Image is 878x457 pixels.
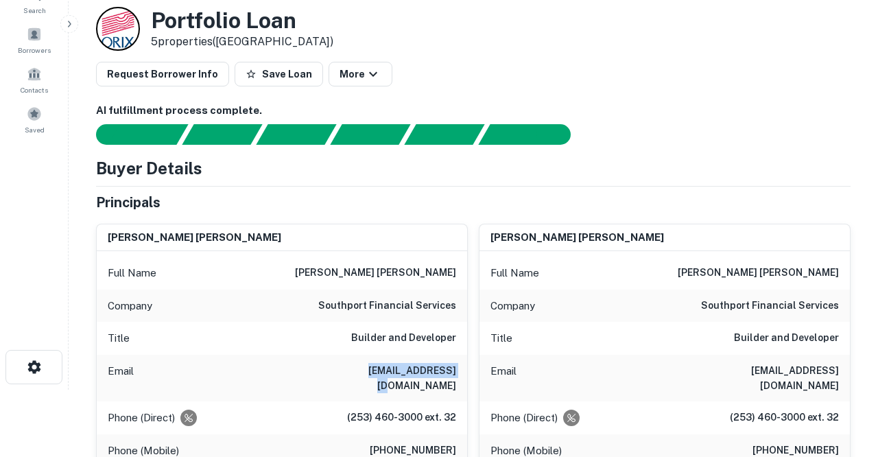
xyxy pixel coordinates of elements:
[404,124,484,145] div: Principals found, still searching for contact information. This may take time...
[563,410,580,426] div: Requests to not be contacted at this number
[80,124,182,145] div: Sending borrower request to AI...
[329,62,392,86] button: More
[674,363,839,393] h6: [EMAIL_ADDRESS][DOMAIN_NAME]
[180,410,197,426] div: Requests to not be contacted at this number
[151,8,333,34] h3: Portfolio Loan
[490,265,539,281] p: Full Name
[21,84,48,95] span: Contacts
[108,363,134,393] p: Email
[295,265,456,281] h6: [PERSON_NAME] [PERSON_NAME]
[108,330,130,347] p: Title
[490,298,535,314] p: Company
[701,298,839,314] h6: southport financial services
[490,410,558,426] p: Phone (Direct)
[4,101,64,138] a: Saved
[809,347,878,413] iframe: Chat Widget
[347,410,456,426] h6: (253) 460-3000 ext. 32
[292,363,456,393] h6: [EMAIL_ADDRESS][DOMAIN_NAME]
[235,62,323,86] button: Save Loan
[730,410,839,426] h6: (253) 460-3000 ext. 32
[96,103,851,119] h6: AI fulfillment process complete.
[256,124,336,145] div: Documents found, AI parsing details...
[108,410,175,426] p: Phone (Direct)
[734,330,839,347] h6: Builder and Developer
[330,124,410,145] div: Principals found, AI now looking for contact information...
[678,265,839,281] h6: [PERSON_NAME] [PERSON_NAME]
[490,330,512,347] p: Title
[96,156,202,180] h4: Buyer Details
[318,298,456,314] h6: southport financial services
[4,61,64,98] a: Contacts
[23,5,46,16] span: Search
[108,230,281,246] h6: [PERSON_NAME] [PERSON_NAME]
[25,124,45,135] span: Saved
[96,192,161,213] h5: Principals
[490,363,517,393] p: Email
[96,62,229,86] button: Request Borrower Info
[108,298,152,314] p: Company
[479,124,587,145] div: AI fulfillment process complete.
[351,330,456,347] h6: Builder and Developer
[151,34,333,50] p: 5 properties ([GEOGRAPHIC_DATA])
[18,45,51,56] span: Borrowers
[490,230,664,246] h6: [PERSON_NAME] [PERSON_NAME]
[108,265,156,281] p: Full Name
[4,21,64,58] a: Borrowers
[182,124,262,145] div: Your request is received and processing...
